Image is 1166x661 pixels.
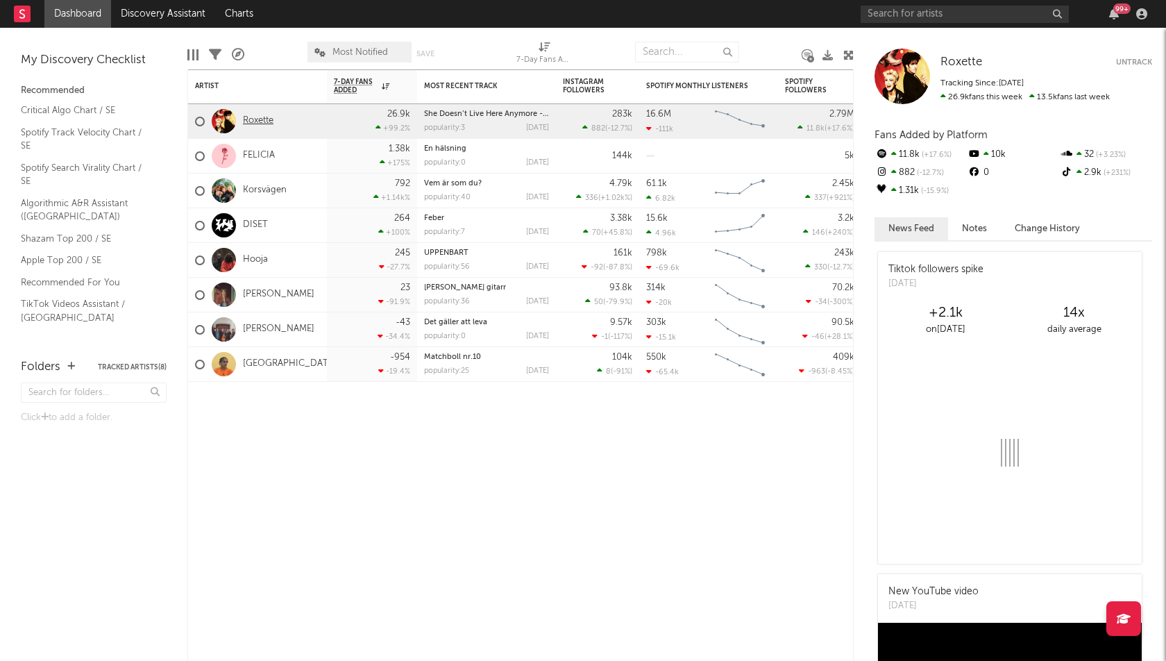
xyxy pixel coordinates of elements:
input: Search for folders... [21,383,167,403]
svg: Chart title [709,243,771,278]
div: on [DATE] [881,321,1010,338]
div: [DATE] [526,263,549,271]
a: Critical Algo Chart / SE [21,103,153,118]
div: [DATE] [526,124,549,132]
button: 99+ [1109,8,1119,19]
div: A&R Pipeline [232,35,244,75]
button: News Feed [874,217,948,240]
span: -12.7 % [915,169,944,177]
svg: Chart title [709,278,771,312]
div: She Doesn’t Live Here Anymore - T&A Demo Dec 16, 1992 [424,110,549,118]
div: ( ) [797,124,854,133]
span: -92 [591,264,603,271]
div: -15.1k [646,333,676,342]
div: 314k [646,283,666,292]
span: Roxette [940,56,982,68]
span: -91 % [613,368,630,376]
div: popularity: 40 [424,194,471,201]
span: -8.45 % [827,368,852,376]
a: Algorithmic A&R Assistant ([GEOGRAPHIC_DATA]) [21,196,153,224]
button: Change History [1001,217,1094,240]
div: Matchboll nr.10 [424,353,549,361]
div: 10k [967,146,1059,164]
a: Feber [424,215,444,222]
div: ( ) [583,228,632,237]
div: -34.4 % [378,332,410,341]
div: 303k [646,318,666,327]
div: 245 [395,249,410,258]
div: popularity: 3 [424,124,465,132]
div: popularity: 36 [424,298,470,306]
svg: Chart title [709,104,771,139]
span: +17.6 % [827,125,852,133]
div: Most Recent Track [424,82,528,90]
div: 4.79k [609,179,632,188]
div: popularity: 7 [424,228,465,236]
svg: Chart title [709,312,771,347]
div: -20k [646,298,672,307]
span: -12.7 % [829,264,852,271]
svg: Chart title [709,174,771,208]
div: 243k [834,249,854,258]
div: 3.38k [610,214,632,223]
div: 144k [612,151,632,160]
div: 23 [400,283,410,292]
a: [PERSON_NAME] [243,289,314,301]
a: Roxette [243,115,273,127]
div: Spotify Followers [785,78,834,94]
button: Tracked Artists(8) [98,364,167,371]
a: Spotify Track Velocity Chart / SE [21,125,153,153]
div: Det gäller att leva [424,319,549,326]
div: ( ) [802,332,854,341]
div: ( ) [592,332,632,341]
div: popularity: 25 [424,367,469,375]
div: 3.2k [838,214,854,223]
span: -46 [811,333,825,341]
span: 882 [591,125,605,133]
div: 70.2k [832,283,854,292]
div: 93.8k [609,283,632,292]
div: ( ) [597,367,632,376]
div: [DATE] [526,228,549,236]
span: -117 % [610,333,630,341]
div: New YouTube video [888,585,979,599]
a: Matchboll nr.10 [424,353,481,361]
span: 7-Day Fans Added [334,78,378,94]
span: +231 % [1101,169,1131,177]
button: Notes [948,217,1001,240]
a: Korsvägen [243,185,287,196]
button: Untrack [1116,56,1152,69]
div: Feber [424,215,549,222]
div: 5k [845,151,854,160]
div: daily average [1010,321,1138,338]
div: 264 [394,214,410,223]
div: -43 [396,318,410,327]
div: UPPENBART [424,249,549,257]
div: 798k [646,249,667,258]
div: +1.14k % [373,193,410,202]
div: [DATE] [526,367,549,375]
span: -34 [815,299,827,306]
div: ( ) [582,124,632,133]
div: popularity: 0 [424,333,466,340]
div: 409k [833,353,854,362]
div: 90.5k [831,318,854,327]
div: +2.1k [881,305,1010,321]
div: 61.1k [646,179,667,188]
div: 7-Day Fans Added (7-Day Fans Added) [516,35,572,75]
span: Tracking Since: [DATE] [940,79,1024,87]
span: 13.5k fans last week [940,93,1110,101]
div: Edit Columns [187,35,198,75]
a: Hooja [243,254,268,266]
span: +45.8 % [603,229,630,237]
div: [DATE] [888,277,983,291]
div: [DATE] [526,159,549,167]
a: Shazam Top 200 / SE [21,231,153,246]
div: 9.57k [610,318,632,327]
a: TikTok Sounds Assistant / [GEOGRAPHIC_DATA] [21,332,153,360]
div: -954 [390,353,410,362]
div: Recommended [21,83,167,99]
div: ( ) [805,262,854,271]
button: Save [416,50,434,58]
span: +921 % [829,194,852,202]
